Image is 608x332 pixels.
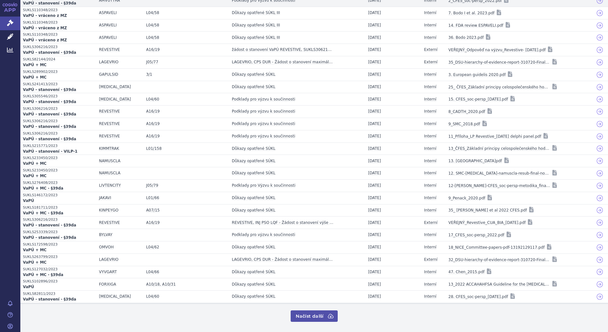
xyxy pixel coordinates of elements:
a: A16/19 [146,218,160,227]
a: Interní [424,194,437,203]
a: Interní [424,21,437,30]
a: Interní [424,33,437,42]
strong: VaPÚ - vráceno z MZ [23,13,94,19]
span: Externí [424,220,438,225]
a: REVESTIVE [99,45,120,54]
a: VaPÚ [23,198,94,204]
a: VaPÚ - vráceno z MZ [23,38,94,44]
a: 9_Penack_2020.pdf [448,194,485,203]
a: REVESTIVE, INJ PSO LQF - Žádost o stanovení výše a podmínek úhrady LPVO [232,218,334,227]
a: [DATE] [368,83,381,92]
a: VaPÚ - stanovení - §39da [23,112,94,118]
strong: VaPÚ + MC - §39da [23,186,94,192]
span: Interní [424,159,437,163]
strong: VaPÚ + MC [23,173,94,179]
a: ASPAVELI [99,9,117,17]
span: Interní [424,97,437,101]
span: Interní [424,146,437,151]
span: A16/19 [146,121,160,126]
a: KIMMTRAK [99,144,119,153]
a: 36. Bodo 2023.pdf [448,33,484,42]
a: 11_Příloha_LP Revestive_[DATE] delphi panel.pdf [448,132,541,141]
a: LIVTENCITY [99,181,121,190]
a: SUKLS306216/2023 [23,106,94,112]
a: SUKLS110348/2023 [23,31,94,38]
a: Důkazy opatřené SÚKL [232,169,275,178]
a: Důkazy opatřené SÚKL III [232,33,280,42]
span: JAKAVI [99,196,111,200]
a: Podklady pro výzvu k součinnosti [232,132,295,141]
span: Interní [424,208,437,212]
a: L01/66 [146,194,159,203]
a: VaPÚ + MC [23,75,94,81]
a: 7. Bodo I et al. 2023.pdf [448,9,494,17]
a: Podklady pro výzvu k součinnosti [232,107,295,116]
span: J05/79 [146,183,158,188]
strong: Podklady pro výzvu k součinnosti [232,108,295,115]
a: 18_NICE_Committee-papers-pdf-13192129117.pdf [448,243,545,252]
strong: VaPÚ - stanovení - §39da [23,223,94,229]
a: J05/77 [146,58,158,67]
a: SUKLS82144/2024 [23,56,94,62]
a: Důkazy opatřené SÚKL III [232,9,280,17]
a: [DATE] [368,194,381,203]
strong: Důkazy opatřené SÚKL III [232,22,280,29]
strong: Podklady pro výzvu k součinnosti [232,133,295,140]
strong: REVESTIVE, INJ PSO LQF - Žádost o stanovení výše a podmínek úhrady LPVO [232,220,334,226]
a: Interní [424,9,437,17]
a: [DATE] [368,33,381,42]
a: SUKLS146172/2023 [23,192,94,198]
strong: Důkazy opatřené SÚKL [232,195,275,201]
span: Interní [424,196,437,200]
a: [DATE] [368,157,381,166]
a: [DATE] [368,95,381,104]
a: [DATE] [368,9,381,17]
a: SUKLS306216/2023 [23,44,94,50]
a: Podklady pro výzvu k součinnosti [232,120,295,128]
a: SUKLS276408/2023 [23,180,94,186]
a: Důkazy opatřené SÚKL III [232,21,280,30]
a: SUKLS215771/2023 [23,143,94,149]
a: [DATE] [368,243,381,252]
span: REVESTIVE [99,134,120,138]
span: [DATE] [368,220,381,225]
a: SUKLS110348/2023 [23,19,94,25]
span: 3/1 [146,72,152,77]
strong: VaPÚ - stanovení - §39da [23,124,94,130]
a: Interní [424,132,437,141]
a: 15. CFES_soc-persp_[DATE].pdf [448,95,508,104]
a: ASPAVELI [99,33,117,42]
a: L01/158 [146,144,162,153]
a: Podklady pro výzvu k součinnosti [232,231,295,239]
span: SUKLS233450/2023 [23,155,94,161]
span: L04/62 [146,245,159,249]
a: VaPÚ - vráceno z MZ [23,25,94,31]
a: VaPÚ - stanovení - §39da [23,136,94,142]
strong: VaPÚ + MC [23,62,94,68]
a: OMVOH [99,243,114,252]
a: VaPÚ - stanovení - §39da [23,87,94,93]
span: A16/19 [146,109,160,114]
strong: Podklady pro Výzvu k součinnosti [232,183,295,189]
span: SOLIRIS [99,97,131,101]
a: Interní [424,169,437,178]
a: VaPÚ - stanovení - VILP-1 [23,149,94,155]
span: L04/58 [146,10,159,15]
strong: Důkazy opatřené SÚKL [232,84,275,90]
span: BYLVAY [99,232,112,237]
a: SUKLS306216/2023 [23,118,94,124]
span: [DATE] [368,35,381,40]
span: [DATE] [368,196,381,200]
a: Důkazy opatřené SÚKL [232,83,275,92]
span: [DATE] [368,171,381,175]
a: [DATE] [368,132,381,141]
